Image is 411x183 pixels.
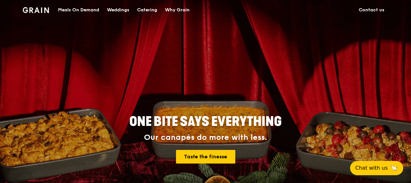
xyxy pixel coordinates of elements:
div: Weddings [107,0,129,20]
a: Contact us [355,0,388,20]
a: Taste the finesse [176,150,235,164]
button: Chat with us🦙 [350,161,403,175]
div: Meals On Demand [58,0,99,20]
a: Catering [133,0,161,20]
div: Our canapés do more with less. [89,133,322,142]
span: 🦙 [390,164,398,172]
a: Weddings [103,0,133,20]
img: Grain [23,7,49,13]
div: Catering [137,0,157,20]
span: Chat with us [355,164,388,172]
div: Why Grain [165,0,190,20]
span: ONE BITE SAYS EVERYTHING [129,114,282,129]
a: Why Grain [161,0,194,20]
